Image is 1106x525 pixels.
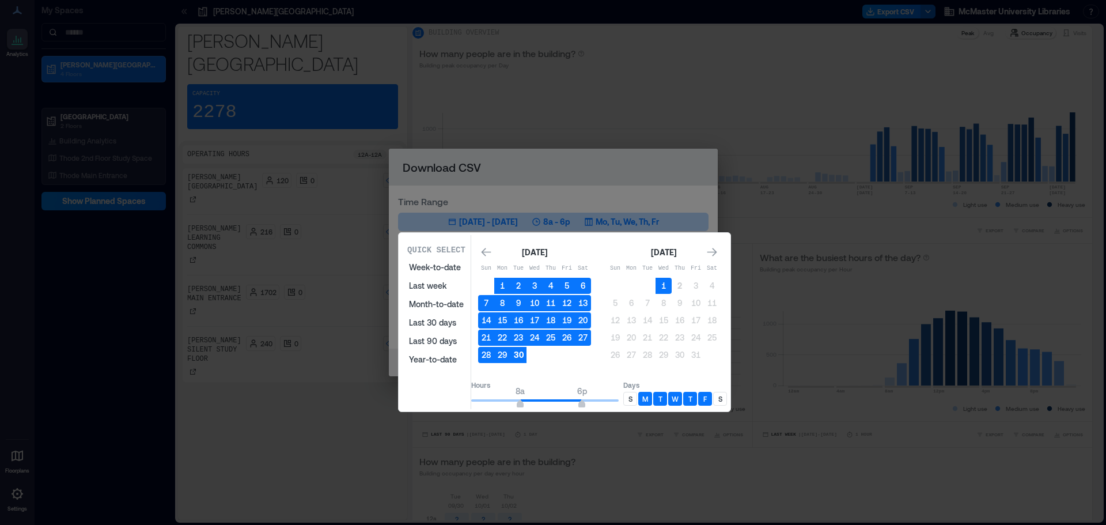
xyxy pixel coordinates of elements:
button: Last 90 days [402,332,471,350]
button: 10 [527,295,543,311]
p: T [688,394,692,403]
span: 8a [516,386,525,396]
button: 14 [639,312,656,328]
th: Monday [494,260,510,277]
button: 3 [688,278,704,294]
th: Wednesday [527,260,543,277]
button: 16 [510,312,527,328]
button: 5 [559,278,575,294]
th: Sunday [607,260,623,277]
th: Friday [559,260,575,277]
button: 30 [672,347,688,363]
button: 16 [672,312,688,328]
p: Wed [527,264,543,273]
button: 29 [494,347,510,363]
button: 26 [559,330,575,346]
button: 27 [575,330,591,346]
button: 1 [656,278,672,294]
button: 11 [704,295,720,311]
button: 30 [510,347,527,363]
button: 2 [672,278,688,294]
p: Sat [575,264,591,273]
button: 19 [559,312,575,328]
p: S [718,394,722,403]
p: Sat [704,264,720,273]
button: Go to previous month [478,244,494,260]
p: Mon [494,264,510,273]
button: 9 [510,295,527,311]
p: S [628,394,632,403]
th: Tuesday [639,260,656,277]
button: Month-to-date [402,295,471,314]
p: M [642,394,648,403]
button: 15 [656,312,672,328]
button: 28 [639,347,656,363]
button: 21 [478,330,494,346]
button: 12 [559,295,575,311]
button: 28 [478,347,494,363]
button: 20 [623,330,639,346]
p: Fri [688,264,704,273]
p: Sun [478,264,494,273]
th: Friday [688,260,704,277]
button: 22 [656,330,672,346]
th: Sunday [478,260,494,277]
p: T [658,394,662,403]
p: Tue [639,264,656,273]
p: Fri [559,264,575,273]
button: 29 [656,347,672,363]
th: Saturday [704,260,720,277]
button: 6 [575,278,591,294]
button: 7 [478,295,494,311]
button: Last 30 days [402,314,471,332]
button: 17 [688,312,704,328]
button: 18 [704,312,720,328]
th: Tuesday [510,260,527,277]
button: 14 [478,312,494,328]
button: 2 [510,278,527,294]
button: 21 [639,330,656,346]
button: 17 [527,312,543,328]
div: [DATE] [518,245,551,259]
button: Go to next month [704,244,720,260]
button: Last week [402,277,471,295]
button: 7 [639,295,656,311]
button: 15 [494,312,510,328]
button: 18 [543,312,559,328]
button: 20 [575,312,591,328]
button: 3 [527,278,543,294]
p: Thu [543,264,559,273]
p: Days [623,380,727,390]
button: 6 [623,295,639,311]
button: 13 [623,312,639,328]
button: 23 [672,330,688,346]
p: Mon [623,264,639,273]
button: 4 [543,278,559,294]
button: 5 [607,295,623,311]
button: 9 [672,295,688,311]
button: 25 [543,330,559,346]
span: 6p [577,386,587,396]
th: Thursday [672,260,688,277]
button: 8 [494,295,510,311]
button: 26 [607,347,623,363]
button: Week-to-date [402,258,471,277]
p: Thu [672,264,688,273]
p: Sun [607,264,623,273]
button: 11 [543,295,559,311]
button: 19 [607,330,623,346]
th: Thursday [543,260,559,277]
p: Tue [510,264,527,273]
button: 23 [510,330,527,346]
button: 24 [527,330,543,346]
th: Monday [623,260,639,277]
th: Wednesday [656,260,672,277]
button: 13 [575,295,591,311]
button: 1 [494,278,510,294]
p: Wed [656,264,672,273]
button: 24 [688,330,704,346]
button: 27 [623,347,639,363]
p: Quick Select [407,244,465,256]
p: F [703,394,707,403]
button: 25 [704,330,720,346]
